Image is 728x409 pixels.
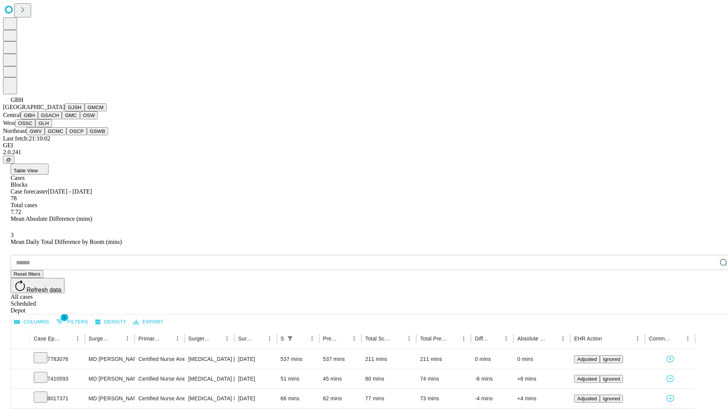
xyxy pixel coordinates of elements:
span: Adjusted [577,356,597,362]
div: 211 mins [420,350,468,369]
button: Menu [72,333,83,344]
div: 211 mins [365,350,413,369]
button: OSCP [66,127,87,135]
button: Sort [62,333,72,344]
button: Expand [15,392,26,406]
span: 78 [11,195,17,201]
div: 537 mins [281,350,315,369]
span: Refresh data [27,287,61,293]
button: Sort [254,333,264,344]
div: +6 mins [517,369,566,389]
button: Sort [162,333,172,344]
div: 537 mins [323,350,358,369]
button: Select columns [13,316,51,328]
button: Show filters [54,316,90,328]
span: @ [6,157,11,162]
div: 74 mins [420,369,468,389]
div: 80 mins [365,369,413,389]
button: Sort [338,333,349,344]
span: West [3,120,15,126]
button: Sort [393,333,404,344]
div: [DATE] [238,350,273,369]
div: Difference [475,336,490,342]
div: [DATE] [238,389,273,408]
div: EHR Action [574,336,602,342]
button: Reset filters [11,270,43,278]
button: Menu [558,333,568,344]
div: -6 mins [475,369,510,389]
button: Density [93,316,129,328]
button: GLH [35,119,52,127]
button: GMCM [85,103,107,111]
div: 62 mins [323,389,358,408]
div: Certified Nurse Anesthetist [138,350,180,369]
button: Sort [490,333,501,344]
div: Case Epic Id [34,336,61,342]
div: [MEDICAL_DATA] DIAGNOSTIC [188,389,231,408]
div: [DATE] [238,369,273,389]
div: Surgeon Name [89,336,111,342]
button: Menu [349,333,359,344]
div: MD [PERSON_NAME] [PERSON_NAME] Md [89,350,131,369]
button: Menu [264,333,275,344]
button: GSWB [87,127,108,135]
span: Table View [14,168,38,173]
span: 3 [11,232,14,238]
button: @ [3,156,14,164]
button: Ignored [600,375,623,383]
button: Export [132,316,165,328]
button: OSSC [15,119,36,127]
span: Adjusted [577,396,597,401]
button: Sort [448,333,458,344]
span: Mean Absolute Difference (mins) [11,215,92,222]
button: Sort [602,333,613,344]
div: 7783076 [34,350,81,369]
div: 66 mins [281,389,315,408]
span: Adjusted [577,376,597,382]
button: Menu [172,333,183,344]
button: GCMC [45,127,66,135]
div: Scheduled In Room Duration [281,336,284,342]
div: Surgery Name [188,336,210,342]
span: Northeast [3,128,27,134]
div: Certified Nurse Anesthetist [138,389,180,408]
button: Expand [15,373,26,386]
button: Menu [682,333,693,344]
span: GBH [11,97,24,103]
button: Ignored [600,395,623,403]
div: 7410593 [34,369,81,389]
div: Surgery Date [238,336,253,342]
button: Menu [307,333,317,344]
button: Refresh data [11,278,64,293]
button: Adjusted [574,375,600,383]
span: 1 [61,314,68,321]
span: Total cases [11,202,37,208]
button: GWV [27,127,45,135]
button: GJSH [65,103,85,111]
div: -4 mins [475,389,510,408]
button: Menu [501,333,511,344]
div: Primary Service [138,336,160,342]
div: 45 mins [323,369,358,389]
button: Sort [211,333,222,344]
div: Absolute Difference [517,336,546,342]
div: GEI [3,142,725,149]
div: Total Predicted Duration [420,336,447,342]
button: Sort [547,333,558,344]
button: Table View [11,164,49,175]
button: GMC [62,111,80,119]
div: 73 mins [420,389,468,408]
div: Predicted In Room Duration [323,336,338,342]
span: [GEOGRAPHIC_DATA] [3,104,65,110]
div: +4 mins [517,389,566,408]
button: Adjusted [574,355,600,363]
button: Sort [111,333,122,344]
span: [DATE] - [DATE] [48,188,92,195]
button: Menu [458,333,469,344]
button: Menu [404,333,414,344]
div: 1 active filter [285,333,295,344]
div: 0 mins [475,350,510,369]
div: MD [PERSON_NAME] [PERSON_NAME] Md [89,369,131,389]
div: 77 mins [365,389,413,408]
button: GSACH [38,111,62,119]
